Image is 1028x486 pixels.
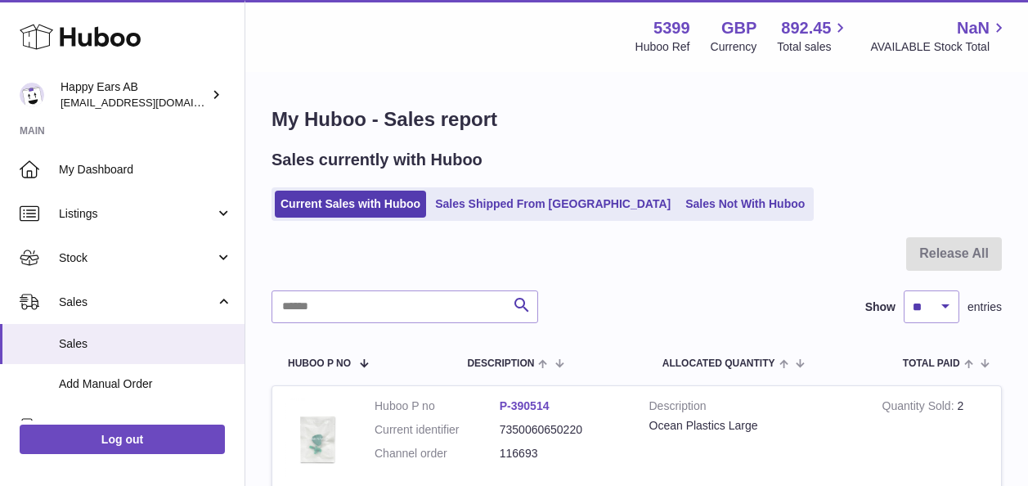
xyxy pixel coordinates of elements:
[882,399,958,416] strong: Quantity Sold
[59,418,215,434] span: Orders
[61,96,240,109] span: [EMAIL_ADDRESS][DOMAIN_NAME]
[61,79,208,110] div: Happy Ears AB
[467,358,534,369] span: Description
[721,17,756,39] strong: GBP
[870,39,1008,55] span: AVAILABLE Stock Total
[375,398,500,414] dt: Huboo P no
[635,39,690,55] div: Huboo Ref
[272,149,483,171] h2: Sales currently with Huboo
[957,17,990,39] span: NaN
[275,191,426,218] a: Current Sales with Huboo
[59,206,215,222] span: Listings
[59,162,232,178] span: My Dashboard
[649,418,858,434] div: Ocean Plastics Large
[429,191,676,218] a: Sales Shipped From [GEOGRAPHIC_DATA]
[777,39,850,55] span: Total sales
[680,191,810,218] a: Sales Not With Huboo
[781,17,831,39] span: 892.45
[285,398,350,480] img: 53991642634617.jpg
[500,422,625,438] dd: 7350060650220
[500,446,625,461] dd: 116693
[711,39,757,55] div: Currency
[20,425,225,454] a: Log out
[375,446,500,461] dt: Channel order
[59,336,232,352] span: Sales
[903,358,960,369] span: Total paid
[777,17,850,55] a: 892.45 Total sales
[59,250,215,266] span: Stock
[500,399,550,412] a: P-390514
[59,295,215,310] span: Sales
[288,358,351,369] span: Huboo P no
[20,83,44,107] img: 3pl@happyearsearplugs.com
[375,422,500,438] dt: Current identifier
[272,106,1002,133] h1: My Huboo - Sales report
[649,398,858,418] strong: Description
[59,376,232,392] span: Add Manual Order
[865,299,896,315] label: Show
[653,17,690,39] strong: 5399
[870,17,1008,55] a: NaN AVAILABLE Stock Total
[967,299,1002,315] span: entries
[662,358,775,369] span: ALLOCATED Quantity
